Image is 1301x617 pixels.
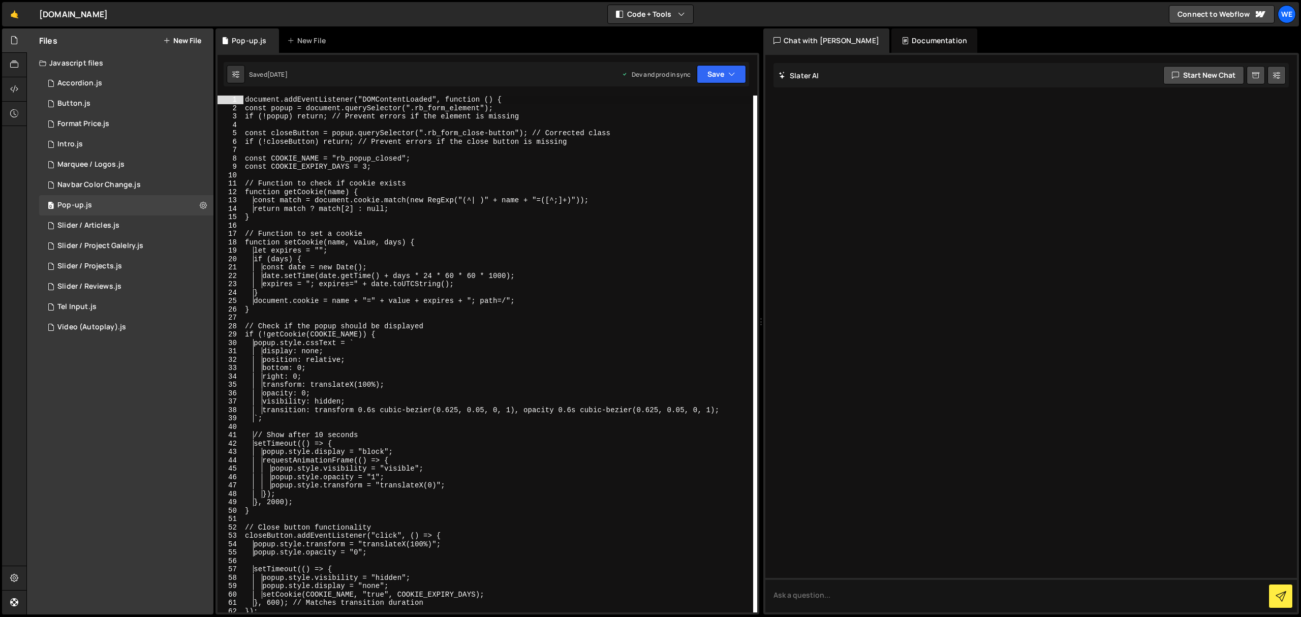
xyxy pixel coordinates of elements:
div: 42 [218,440,243,448]
div: 12727/33357.js [39,195,213,215]
div: 34 [218,373,243,381]
a: We [1278,5,1296,23]
div: 16 [218,222,243,230]
div: 36 [218,389,243,398]
div: 12727/31175.js [39,155,213,175]
div: 12727/33405.js [39,73,213,94]
div: 15 [218,213,243,222]
div: 12727/31278.js [39,256,213,276]
div: 59 [218,582,243,591]
div: 2 [218,104,243,113]
div: 29 [218,330,243,339]
div: 22 [218,272,243,281]
div: 1 [218,96,243,104]
div: 43 [218,448,243,456]
div: Dev and prod in sync [622,70,691,79]
div: Slider / Project Galelry.js [57,241,143,251]
div: 47 [218,481,243,490]
div: 12727/35332.js [39,297,213,317]
div: 12727/33513.js [39,134,213,155]
div: 9 [218,163,243,171]
div: 13 [218,196,243,205]
div: 24 [218,289,243,297]
div: 52 [218,523,243,532]
div: 51 [218,515,243,523]
div: 54 [218,540,243,549]
button: Code + Tools [608,5,693,23]
div: Button.js [57,99,90,108]
div: 44 [218,456,243,465]
div: Pop-up.js [57,201,92,210]
div: 55 [218,548,243,557]
h2: Slater AI [779,71,819,80]
div: 12727/34385.js [39,114,213,134]
div: 20 [218,255,243,264]
div: 12 [218,188,243,197]
div: 33 [218,364,243,373]
div: Slider / Projects.js [57,262,122,271]
div: Pop-up.js [232,36,266,46]
div: 48 [218,490,243,499]
div: 62 [218,607,243,616]
div: 32 [218,356,243,364]
div: 6 [218,138,243,146]
a: Connect to Webflow [1169,5,1275,23]
div: [DOMAIN_NAME] [39,8,108,20]
div: 46 [218,473,243,482]
div: Slider / Articles.js [57,221,119,230]
span: 0 [48,202,54,210]
div: 19 [218,246,243,255]
div: Chat with [PERSON_NAME] [763,28,889,53]
div: 23 [218,280,243,289]
div: 18 [218,238,243,247]
div: 30 [218,339,243,348]
div: 58 [218,574,243,582]
div: 60 [218,591,243,599]
div: Marquee / Logos.js [57,160,125,169]
div: Intro.js [57,140,83,149]
div: 50 [218,507,243,515]
div: 11 [218,179,243,188]
div: Saved [249,70,288,79]
div: 12727/31352.js [39,215,213,236]
div: 8 [218,155,243,163]
div: 10 [218,171,243,180]
div: Slider / Reviews.js [57,282,121,291]
div: 26 [218,305,243,314]
div: 61 [218,599,243,607]
div: Documentation [891,28,977,53]
div: 25 [218,297,243,305]
h2: Files [39,35,57,46]
div: 27 [218,314,243,322]
div: 3 [218,112,243,121]
div: 4 [218,121,243,130]
div: 12727/31351.js [39,276,213,297]
div: 57 [218,565,243,574]
div: Javascript files [27,53,213,73]
div: 12727/33430.js [39,317,213,337]
div: 45 [218,465,243,473]
div: 7 [218,146,243,155]
div: 12727/31634.js [39,94,213,114]
div: 5 [218,129,243,138]
div: 39 [218,414,243,423]
div: Video (Autoplay).js [57,323,126,332]
div: [DATE] [267,70,288,79]
button: New File [163,37,201,45]
button: Save [697,65,746,83]
div: 35 [218,381,243,389]
div: 40 [218,423,243,431]
div: 41 [218,431,243,440]
div: New File [287,36,330,46]
div: Accordion.js [57,79,102,88]
div: 12727/32116.js [39,236,213,256]
div: Navbar Color Change.js [57,180,141,190]
div: 56 [218,557,243,566]
div: Tel Input.js [57,302,97,312]
div: 31 [218,347,243,356]
div: 14 [218,205,243,213]
div: 12727/33207.js [39,175,213,195]
a: 🤙 [2,2,27,26]
div: 17 [218,230,243,238]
